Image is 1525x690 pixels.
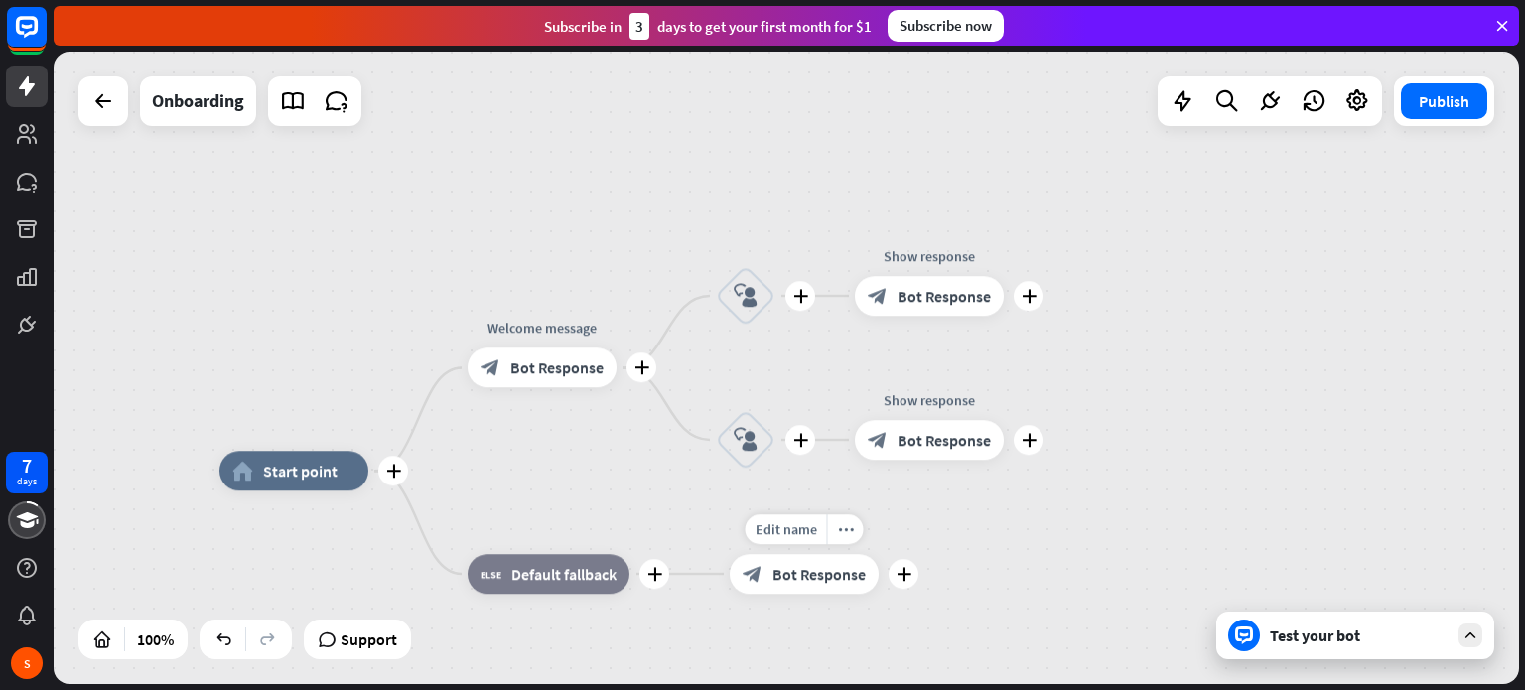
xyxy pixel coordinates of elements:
[1022,433,1037,447] i: plus
[898,430,991,450] span: Bot Response
[17,475,37,488] div: days
[838,522,854,537] i: more_horiz
[840,246,1019,266] div: Show response
[341,623,397,655] span: Support
[772,564,866,584] span: Bot Response
[743,564,762,584] i: block_bot_response
[481,564,501,584] i: block_fallback
[263,461,338,481] span: Start point
[756,520,817,538] span: Edit name
[1270,625,1449,645] div: Test your bot
[898,286,991,306] span: Bot Response
[868,430,888,450] i: block_bot_response
[793,433,808,447] i: plus
[6,452,48,493] a: 7 days
[232,461,253,481] i: home_2
[868,286,888,306] i: block_bot_response
[11,647,43,679] div: S
[511,564,617,584] span: Default fallback
[734,284,758,308] i: block_user_input
[897,567,911,581] i: plus
[481,358,500,378] i: block_bot_response
[647,567,662,581] i: plus
[22,457,32,475] div: 7
[544,13,872,40] div: Subscribe in days to get your first month for $1
[386,464,401,478] i: plus
[634,361,649,375] i: plus
[1401,83,1487,119] button: Publish
[510,358,604,378] span: Bot Response
[888,10,1004,42] div: Subscribe now
[840,390,1019,410] div: Show response
[1022,289,1037,303] i: plus
[453,319,631,339] div: Welcome message
[152,76,244,126] div: Onboarding
[629,13,649,40] div: 3
[734,428,758,452] i: block_user_input
[793,289,808,303] i: plus
[131,623,180,655] div: 100%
